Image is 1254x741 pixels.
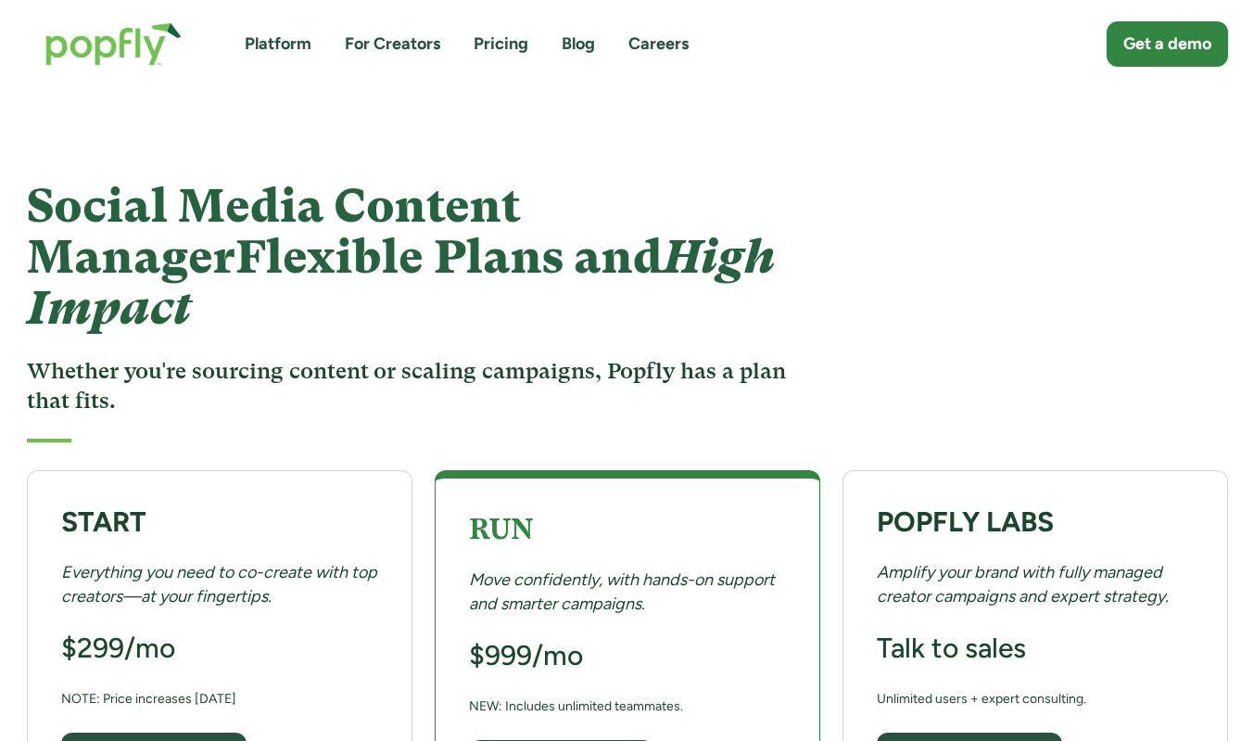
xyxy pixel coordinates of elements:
a: Pricing [474,32,528,56]
h3: Whether you're sourcing content or scaling campaigns, Popfly has a plan that fits. [27,356,795,416]
div: NEW: Includes unlimited teammates. [469,695,683,718]
strong: POPFLY LABS [877,505,1054,539]
em: Everything you need to co-create with top creators—at your fingertips. [61,562,377,606]
a: home [27,4,200,84]
h3: $999/mo [469,638,583,673]
a: Careers [628,32,689,56]
em: High Impact [27,230,775,335]
strong: START [61,505,146,539]
a: Get a demo [1107,21,1228,67]
a: Platform [245,32,311,56]
div: NOTE: Price increases [DATE] [61,687,236,710]
strong: RUN [469,513,533,545]
em: Amplify your brand with fully managed creator campaigns and expert strategy. [877,562,1169,606]
span: Flexible Plans and [27,230,775,335]
h3: $299/mo [61,631,175,666]
div: Get a demo [1123,32,1211,56]
h3: Talk to sales [877,631,1026,666]
a: Blog [562,32,595,56]
h1: Social Media Content Manager [27,181,795,334]
a: For Creators [345,32,440,56]
div: Unlimited users + expert consulting. [877,687,1086,710]
em: Move confidently, with hands-on support and smarter campaigns. [469,569,775,613]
